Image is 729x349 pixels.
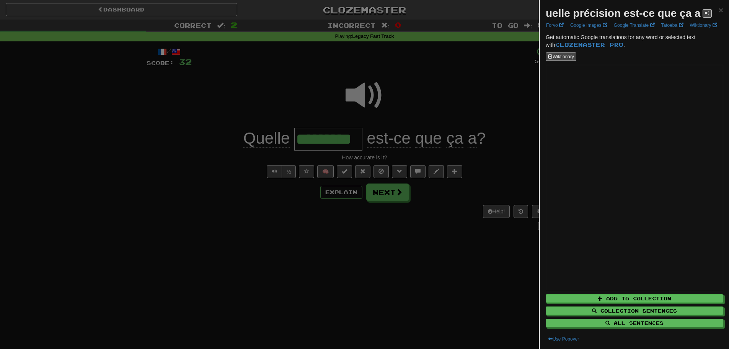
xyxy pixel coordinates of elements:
[719,5,723,14] span: ×
[546,52,576,61] button: Wiktionary
[568,21,610,29] a: Google Images
[546,33,723,49] p: Get automatic Google translations for any word or selected text with .
[659,21,686,29] a: Tatoeba
[546,335,581,343] button: Use Popover
[612,21,657,29] a: Google Translate
[546,319,723,327] button: All Sentences
[555,41,623,48] a: Clozemaster Pro
[688,21,719,29] a: Wiktionary
[719,6,723,14] button: Close
[546,306,723,315] button: Collection Sentences
[544,21,566,29] a: Forvo
[546,7,701,19] strong: uelle précision est-ce que ça a
[546,294,723,303] button: Add to Collection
